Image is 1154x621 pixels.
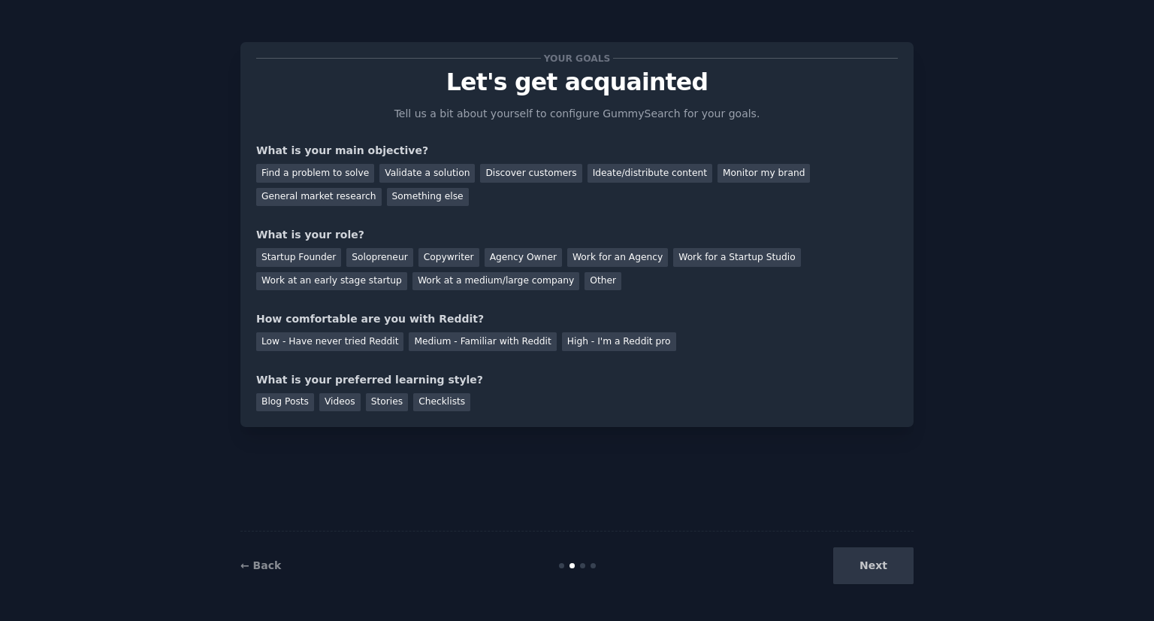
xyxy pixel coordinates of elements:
p: Tell us a bit about yourself to configure GummySearch for your goals. [388,106,766,122]
a: ← Back [240,559,281,571]
div: Work at an early stage startup [256,272,407,291]
div: What is your main objective? [256,143,898,159]
div: Other [585,272,621,291]
div: How comfortable are you with Reddit? [256,311,898,327]
div: Videos [319,393,361,412]
div: Checklists [413,393,470,412]
div: Find a problem to solve [256,164,374,183]
div: Work at a medium/large company [412,272,579,291]
div: Low - Have never tried Reddit [256,332,403,351]
div: Discover customers [480,164,582,183]
div: Medium - Familiar with Reddit [409,332,556,351]
div: General market research [256,188,382,207]
div: Solopreneur [346,248,412,267]
div: Work for a Startup Studio [673,248,800,267]
div: What is your preferred learning style? [256,372,898,388]
div: Ideate/distribute content [588,164,712,183]
div: Startup Founder [256,248,341,267]
span: Your goals [541,50,613,66]
div: Stories [366,393,408,412]
div: Something else [387,188,469,207]
div: Validate a solution [379,164,475,183]
div: What is your role? [256,227,898,243]
div: Monitor my brand [717,164,810,183]
div: Work for an Agency [567,248,668,267]
p: Let's get acquainted [256,69,898,95]
div: Copywriter [418,248,479,267]
div: High - I'm a Reddit pro [562,332,676,351]
div: Blog Posts [256,393,314,412]
div: Agency Owner [485,248,562,267]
